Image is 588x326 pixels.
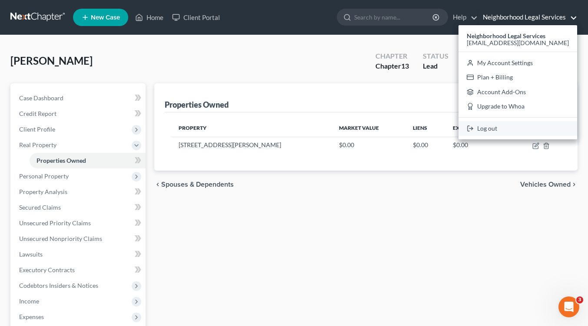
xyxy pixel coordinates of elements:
[558,296,579,317] iframe: Intercom live chat
[446,119,512,137] th: Exemptions
[19,204,61,211] span: Secured Claims
[19,282,98,289] span: Codebtors Insiders & Notices
[19,125,55,133] span: Client Profile
[161,181,234,188] span: Spouses & Dependents
[19,266,75,273] span: Executory Contracts
[406,119,446,137] th: Liens
[448,10,478,25] a: Help
[19,250,43,258] span: Lawsuits
[446,137,512,153] td: $0.00
[423,51,448,61] div: Status
[406,137,446,153] td: $0.00
[423,61,448,71] div: Lead
[520,181,578,188] button: Vehicles Owned chevron_right
[165,99,229,110] div: Properties Owned
[354,9,434,25] input: Search by name...
[12,184,146,200] a: Property Analysis
[467,39,569,46] span: [EMAIL_ADDRESS][DOMAIN_NAME]
[12,262,146,278] a: Executory Contracts
[12,200,146,215] a: Secured Claims
[19,110,56,117] span: Credit Report
[19,172,69,180] span: Personal Property
[12,231,146,247] a: Unsecured Nonpriority Claims
[12,106,146,122] a: Credit Report
[154,181,234,188] button: chevron_left Spouses & Dependents
[168,10,224,25] a: Client Portal
[19,219,91,227] span: Unsecured Priority Claims
[576,296,583,303] span: 3
[30,153,146,168] a: Properties Owned
[131,10,168,25] a: Home
[458,99,577,114] a: Upgrade to Whoa
[19,188,67,195] span: Property Analysis
[154,181,161,188] i: chevron_left
[458,121,577,136] a: Log out
[19,235,102,242] span: Unsecured Nonpriority Claims
[478,10,577,25] a: Neighborhood Legal Services
[172,119,332,137] th: Property
[12,215,146,231] a: Unsecured Priority Claims
[458,56,577,70] a: My Account Settings
[91,14,120,21] span: New Case
[19,94,63,102] span: Case Dashboard
[37,157,86,164] span: Properties Owned
[401,62,409,70] span: 13
[19,297,39,305] span: Income
[12,90,146,106] a: Case Dashboard
[19,141,56,148] span: Real Property
[571,181,578,188] i: chevron_right
[10,54,93,67] span: [PERSON_NAME]
[19,313,44,320] span: Expenses
[520,181,571,188] span: Vehicles Owned
[458,85,577,99] a: Account Add-Ons
[458,25,577,139] div: Neighborhood Legal Services
[375,51,409,61] div: Chapter
[458,70,577,85] a: Plan + Billing
[12,247,146,262] a: Lawsuits
[332,119,406,137] th: Market Value
[375,61,409,71] div: Chapter
[467,32,545,40] strong: Neighborhood Legal Services
[172,137,332,153] td: [STREET_ADDRESS][PERSON_NAME]
[332,137,406,153] td: $0.00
